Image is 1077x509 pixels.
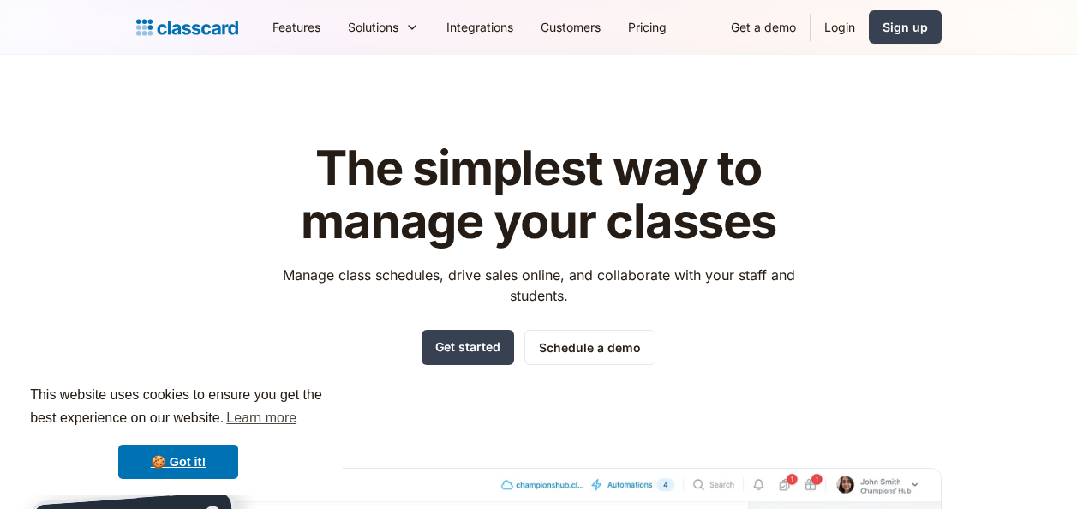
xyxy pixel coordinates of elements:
[717,8,810,46] a: Get a demo
[524,330,655,365] a: Schedule a demo
[224,405,299,431] a: learn more about cookies
[30,385,326,431] span: This website uses cookies to ensure you get the best experience on our website.
[259,8,334,46] a: Features
[266,265,811,306] p: Manage class schedules, drive sales online, and collaborate with your staff and students.
[348,18,398,36] div: Solutions
[136,15,238,39] a: home
[14,368,343,495] div: cookieconsent
[614,8,680,46] a: Pricing
[869,10,942,44] a: Sign up
[883,18,928,36] div: Sign up
[433,8,527,46] a: Integrations
[266,142,811,248] h1: The simplest way to manage your classes
[527,8,614,46] a: Customers
[334,8,433,46] div: Solutions
[811,8,869,46] a: Login
[118,445,238,479] a: dismiss cookie message
[422,330,514,365] a: Get started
